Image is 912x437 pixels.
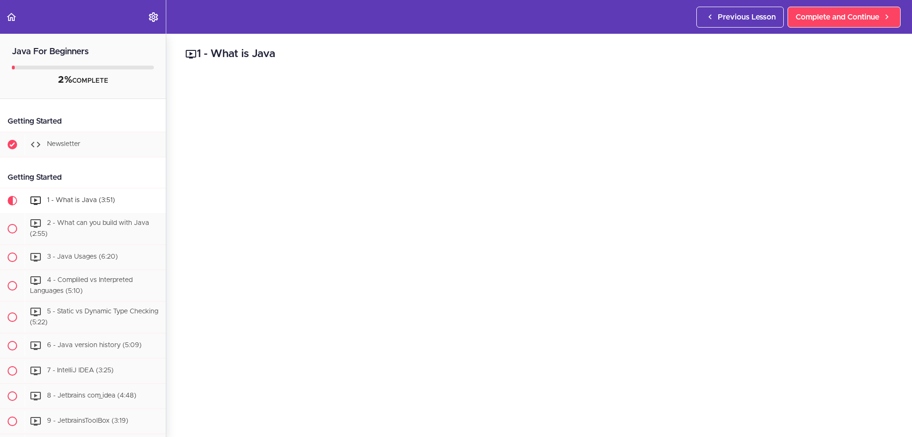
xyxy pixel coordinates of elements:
span: Previous Lesson [718,11,776,23]
svg: Back to course curriculum [6,11,17,23]
div: COMPLETE [12,74,154,87]
span: 4 - Compliled vs Interpreted Languages (5:10) [30,277,133,294]
span: 2% [58,75,72,85]
span: 2 - What can you build with Java (2:55) [30,220,149,237]
span: 1 - What is Java (3:51) [47,197,115,204]
span: Complete and Continue [796,11,879,23]
a: Previous Lesson [696,7,784,28]
a: Complete and Continue [788,7,901,28]
span: Newsletter [47,141,80,147]
span: 5 - Static vs Dynamic Type Checking (5:22) [30,309,158,326]
span: 9 - JetbrainsToolBox (3:19) [47,418,128,424]
span: 8 - Jetbrains com_idea (4:48) [47,392,136,399]
svg: Settings Menu [148,11,159,23]
h2: 1 - What is Java [185,46,893,62]
span: 6 - Java version history (5:09) [47,342,142,349]
span: 3 - Java Usages (6:20) [47,253,118,260]
span: 7 - IntelliJ IDEA (3:25) [47,367,114,374]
